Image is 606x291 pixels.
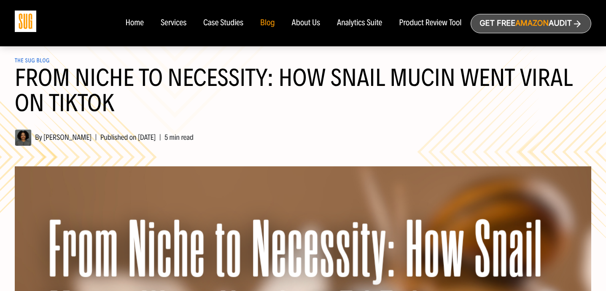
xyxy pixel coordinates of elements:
img: Sug [15,11,36,32]
span: Amazon [515,19,549,28]
a: Case Studies [203,19,243,28]
h1: From Niche to Necessity: How Snail Mucin Went Viral on TikTok [15,65,591,126]
span: | [156,133,164,142]
a: Home [125,19,143,28]
a: Product Review Tool [399,19,461,28]
img: Hanna Tekle [15,129,32,146]
a: Services [161,19,186,28]
a: About Us [292,19,321,28]
a: Analytics Suite [337,19,382,28]
span: | [92,133,100,142]
span: By [PERSON_NAME] Published on [DATE] 5 min read [15,133,194,142]
a: Get freeAmazonAudit [471,14,591,33]
a: The SUG Blog [15,57,50,64]
a: Blog [260,19,275,28]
